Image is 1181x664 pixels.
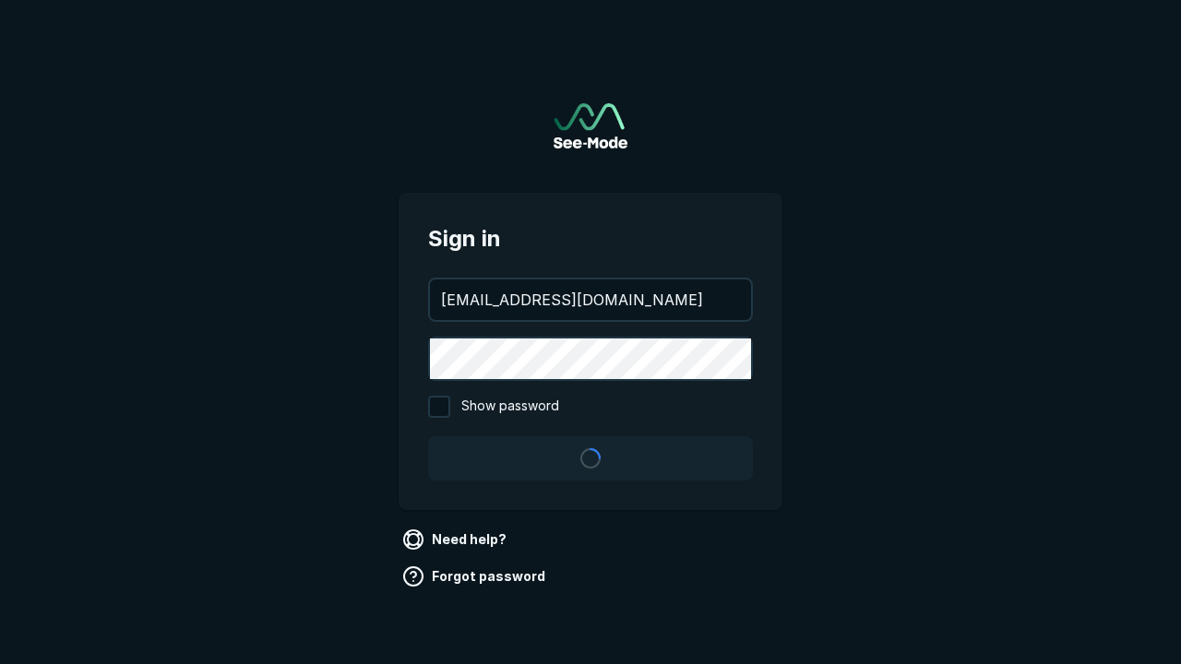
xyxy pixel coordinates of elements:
a: Need help? [399,525,514,554]
a: Forgot password [399,562,553,591]
span: Show password [461,396,559,418]
img: See-Mode Logo [554,103,627,148]
a: Go to sign in [554,103,627,148]
input: your@email.com [430,279,751,320]
span: Sign in [428,222,753,255]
